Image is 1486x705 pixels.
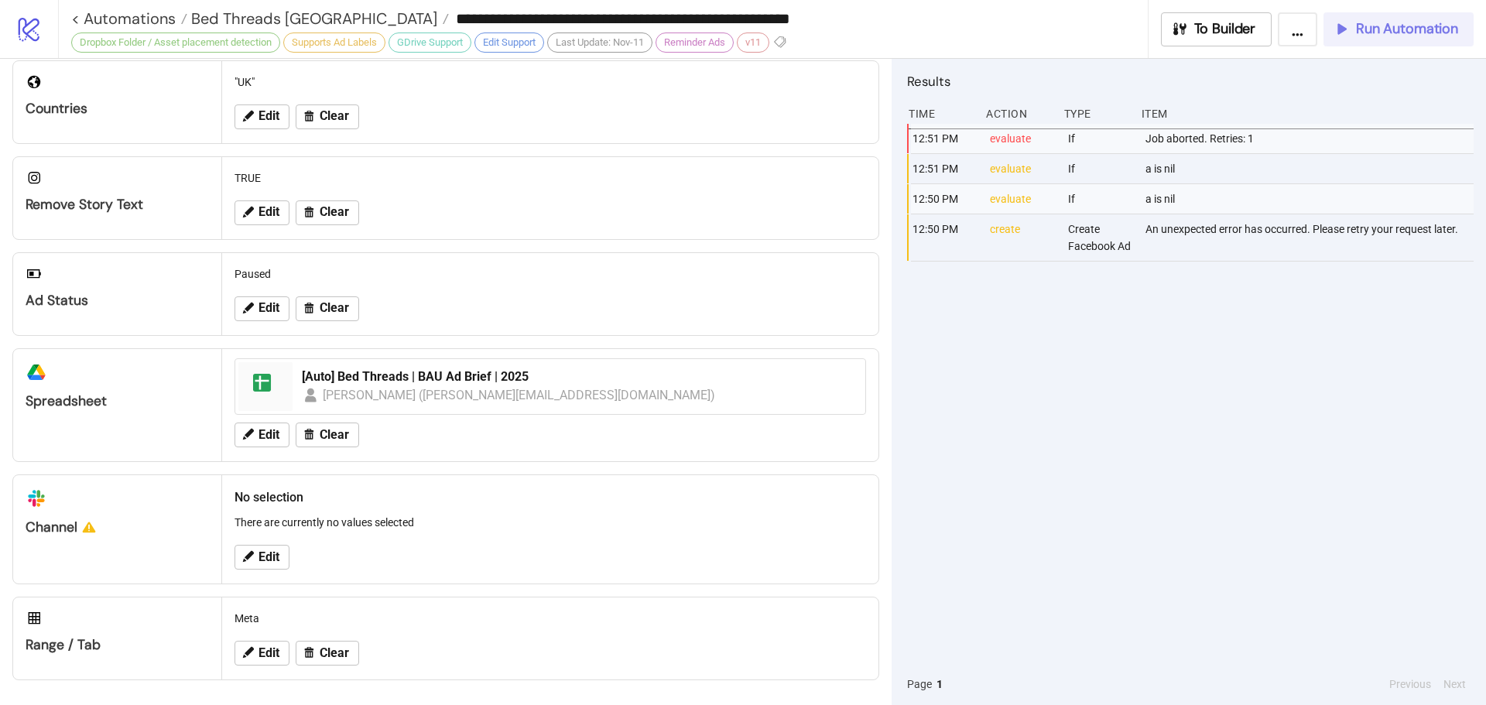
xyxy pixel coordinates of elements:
div: Reminder Ads [656,33,734,53]
span: Edit [259,550,279,564]
button: Clear [296,423,359,447]
div: If [1067,154,1133,183]
div: Paused [228,259,872,289]
div: Channel [26,518,209,536]
button: Next [1439,676,1471,693]
div: a is nil [1144,184,1477,214]
span: To Builder [1194,20,1256,38]
div: [PERSON_NAME] ([PERSON_NAME][EMAIL_ADDRESS][DOMAIN_NAME]) [323,385,716,405]
span: Edit [259,205,279,219]
a: Bed Threads [GEOGRAPHIC_DATA] [187,11,449,26]
button: ... [1278,12,1317,46]
div: [Auto] Bed Threads | BAU Ad Brief | 2025 [302,368,856,385]
span: Bed Threads [GEOGRAPHIC_DATA] [187,9,437,29]
div: Range / Tab [26,636,209,654]
button: To Builder [1161,12,1272,46]
div: Spreadsheet [26,392,209,410]
span: Page [907,676,932,693]
button: Clear [296,104,359,129]
span: Clear [320,646,349,660]
button: Edit [235,296,289,321]
button: Edit [235,423,289,447]
div: TRUE [228,163,872,193]
span: Run Automation [1356,20,1458,38]
div: Supports Ad Labels [283,33,385,53]
div: Dropbox Folder / Asset placement detection [71,33,280,53]
button: Previous [1385,676,1436,693]
h2: Results [907,71,1474,91]
div: 12:51 PM [911,124,978,153]
button: Edit [235,641,289,666]
button: Clear [296,641,359,666]
div: Countries [26,100,209,118]
div: An unexpected error has occurred. Please retry your request later. [1144,214,1477,261]
div: v11 [737,33,769,53]
div: 12:50 PM [911,184,978,214]
div: 12:50 PM [911,214,978,261]
div: 12:51 PM [911,154,978,183]
h2: No selection [235,488,866,507]
div: Edit Support [474,33,544,53]
div: Action [984,99,1051,128]
span: Edit [259,301,279,315]
span: Edit [259,428,279,442]
div: Meta [228,604,872,633]
span: Clear [320,428,349,442]
div: Create Facebook Ad [1067,214,1133,261]
div: Ad Status [26,292,209,310]
span: Edit [259,646,279,660]
span: Edit [259,109,279,123]
button: Edit [235,104,289,129]
div: "UK" [228,67,872,97]
div: GDrive Support [389,33,471,53]
div: Item [1140,99,1474,128]
button: Clear [296,296,359,321]
div: If [1067,124,1133,153]
div: Last Update: Nov-11 [547,33,652,53]
span: Clear [320,109,349,123]
div: evaluate [988,184,1055,214]
div: a is nil [1144,154,1477,183]
button: Clear [296,200,359,225]
span: Clear [320,301,349,315]
div: Type [1063,99,1129,128]
div: evaluate [988,124,1055,153]
button: 1 [932,676,947,693]
div: Time [907,99,974,128]
div: Remove Story Text [26,196,209,214]
a: < Automations [71,11,187,26]
button: Edit [235,545,289,570]
p: There are currently no values selected [235,514,866,531]
span: Clear [320,205,349,219]
button: Run Automation [1323,12,1474,46]
div: Job aborted. Retries: 1 [1144,124,1477,153]
div: evaluate [988,154,1055,183]
button: Edit [235,200,289,225]
div: If [1067,184,1133,214]
div: create [988,214,1055,261]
